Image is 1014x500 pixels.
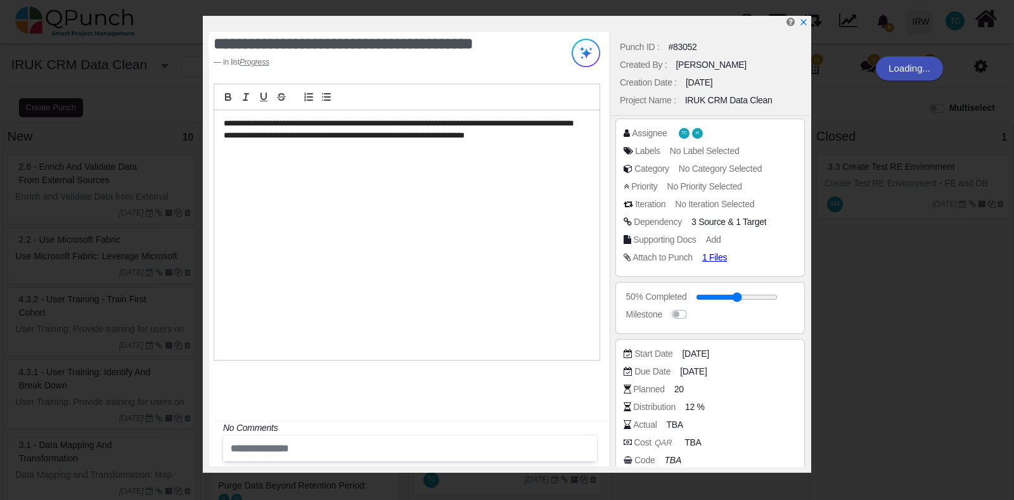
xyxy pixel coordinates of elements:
[632,251,693,264] div: Attach to Punch
[633,418,657,432] div: Actual
[572,39,600,67] img: Try writing with AI
[666,418,683,432] span: TBA
[799,18,808,27] svg: x
[876,56,943,80] div: Loading...
[626,290,687,304] div: 50% Completed
[620,58,667,72] div: Created By :
[620,76,677,89] div: Creation Date :
[786,17,795,27] i: Help
[240,58,269,67] u: Progress
[675,199,754,209] span: No Iteration Selected
[634,162,669,176] div: Category
[651,435,675,451] i: QAR
[674,383,684,396] span: 20
[634,454,655,467] div: Code
[223,423,278,433] i: No Comments
[635,198,665,211] div: Iteration
[706,234,721,245] span: Add
[626,308,662,321] div: Milestone
[685,94,773,107] div: IRUK CRM Data Clean
[691,217,726,227] span: <div class="badge badge-secondary"> 1.2 - Classify Data FS</div><div class="badge badge-secondary...
[670,146,740,156] span: No Label Selected
[665,455,681,465] i: TBA
[214,56,532,68] footer: in list
[634,365,671,378] div: Due Date
[634,215,682,229] div: Dependency
[620,94,676,107] div: Project Name :
[681,131,687,136] span: TC
[686,76,712,89] div: [DATE]
[692,128,703,139] span: Hishambajwa
[633,383,664,396] div: Planned
[633,401,676,414] div: Distribution
[635,144,660,158] div: Labels
[702,252,727,262] span: 1 Files
[682,347,709,361] span: [DATE]
[669,41,697,54] div: #83052
[696,131,699,136] span: H
[620,41,660,54] div: Punch ID :
[667,181,742,191] span: No Priority Selected
[679,163,762,174] span: No Category Selected
[631,180,657,193] div: Priority
[633,233,696,247] div: Supporting Docs
[799,17,808,27] a: x
[736,217,766,227] span: <div class="badge badge-secondary"> 1.7 - Optimise Data Structures FS</div>
[680,365,707,378] span: [DATE]
[240,58,269,67] cite: Source Title
[676,58,747,72] div: [PERSON_NAME]
[634,347,672,361] div: Start Date
[632,127,667,140] div: Assignee
[679,128,690,139] span: Tayyib Choudhury
[691,215,766,229] span: &
[634,436,675,449] div: Cost
[684,436,701,449] span: TBA
[685,401,705,414] span: 12 %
